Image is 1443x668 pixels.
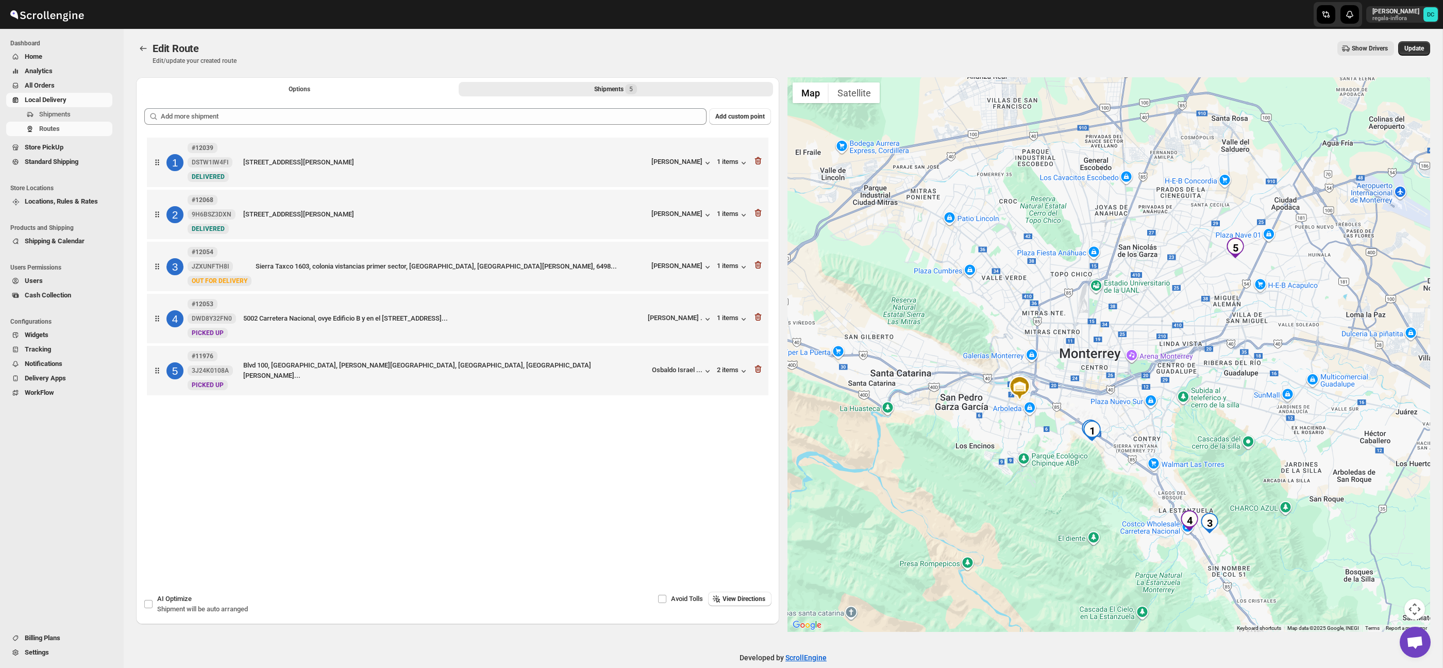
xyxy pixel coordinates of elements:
span: Shipments [39,110,71,118]
div: 4#12053DWD8Y32FN0NewPICKED UP5002 Carretera Nacional, ovye Edificio B y en el [STREET_ADDRESS]...... [147,294,768,343]
button: WorkFlow [6,386,112,400]
button: Users [6,274,112,288]
b: #12039 [192,144,213,152]
span: DWD8Y32FN0 [192,314,232,323]
div: 5#119763J24K0108ANewPICKED UPBlvd 100, [GEOGRAPHIC_DATA], [PERSON_NAME][GEOGRAPHIC_DATA], [GEOGRA... [147,346,768,395]
span: DELIVERED [192,173,225,180]
span: Routes [39,125,60,132]
a: ScrollEngine [785,654,827,662]
button: Shipments [6,107,112,122]
span: Home [25,53,42,60]
div: [STREET_ADDRESS][PERSON_NAME] [243,209,647,220]
button: Selected Shipments [459,82,773,96]
div: 4 [1179,510,1200,531]
span: AI Optimize [157,595,192,603]
span: Show Drivers [1352,44,1388,53]
div: 1 items [717,314,749,324]
button: Widgets [6,328,112,342]
button: Analytics [6,64,112,78]
button: Show Drivers [1337,41,1394,56]
span: Cash Collection [25,291,71,299]
div: 1 items [717,210,749,220]
span: DAVID CORONADO [1423,7,1438,22]
button: Keyboard shortcuts [1237,625,1281,632]
div: [PERSON_NAME] [651,210,713,220]
button: 2 items [717,366,749,376]
button: [PERSON_NAME] . [648,314,713,324]
button: All Orders [6,78,112,93]
button: [PERSON_NAME] [651,262,713,272]
button: Add custom point [709,108,771,125]
button: Update [1398,41,1430,56]
span: WorkFlow [25,389,54,396]
p: regala-inflora [1372,15,1419,22]
b: #12053 [192,300,213,308]
span: Shipment will be auto arranged [157,605,248,613]
span: Edit Route [153,42,199,55]
span: 5 [629,85,633,93]
div: 1 [166,154,183,171]
button: 1 items [717,158,749,168]
span: Store Locations [10,184,116,192]
button: Map camera controls [1404,599,1425,620]
span: View Directions [723,595,765,603]
span: PICKED UP [192,381,224,389]
button: Show satellite imagery [829,82,880,103]
span: Shipping & Calendar [25,237,85,245]
p: Edit/update your created route [153,57,237,65]
a: Report a map error [1386,625,1427,631]
div: 2 [1080,420,1101,440]
span: Locations, Rules & Rates [25,197,98,205]
input: Add more shipment [161,108,707,125]
div: 4 [166,310,183,327]
span: 3J24K0108A [192,366,229,375]
span: Add custom point [715,112,765,121]
span: 9H6BSZ3DXN [192,210,231,219]
div: 5 [166,362,183,379]
button: Delivery Apps [6,371,112,386]
button: Osbaldo Israel ... [652,366,713,376]
a: Terms (opens in new tab) [1365,625,1380,631]
span: JZXUNFTH8I [192,262,229,271]
div: 1 items [717,262,749,272]
button: All Route Options [142,82,457,96]
div: 5002 Carretera Nacional, ovye Edificio B y en el [STREET_ADDRESS]... [243,313,644,324]
span: Users Permissions [10,263,116,272]
span: Tracking [25,345,51,353]
button: View Directions [708,592,771,606]
div: Selected Shipments [136,100,779,527]
div: [STREET_ADDRESS][PERSON_NAME] [243,157,647,168]
div: 3 [1199,513,1220,533]
button: Notifications [6,357,112,371]
div: [PERSON_NAME] [651,158,713,168]
div: Sierra Taxco 1603, colonia vistancias primer sector, [GEOGRAPHIC_DATA], [GEOGRAPHIC_DATA][PERSON_... [256,261,647,272]
span: Analytics [25,67,53,75]
span: Settings [25,648,49,656]
button: Routes [136,41,150,56]
img: ScrollEngine [8,2,86,27]
div: 2 [166,206,183,223]
span: Store PickUp [25,143,63,151]
img: Google [790,619,824,632]
span: Delivery Apps [25,374,66,382]
text: DC [1427,11,1434,18]
span: DELIVERED [192,225,225,232]
div: 1#12039DSTW1IW4FINewDELIVERED[STREET_ADDRESS][PERSON_NAME][PERSON_NAME]1 items [147,138,768,187]
b: #12054 [192,248,213,256]
button: Routes [6,122,112,136]
b: #12068 [192,196,213,204]
button: Home [6,49,112,64]
div: 2#120689H6BSZ3DXNNewDELIVERED[STREET_ADDRESS][PERSON_NAME][PERSON_NAME]1 items [147,190,768,239]
span: OUT FOR DELIVERY [192,277,247,285]
button: Locations, Rules & Rates [6,194,112,209]
a: Open this area in Google Maps (opens a new window) [790,619,824,632]
span: Users [25,277,43,285]
span: Dashboard [10,39,116,47]
div: 5 [1225,238,1246,258]
span: Local Delivery [25,96,66,104]
span: Widgets [25,331,48,339]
